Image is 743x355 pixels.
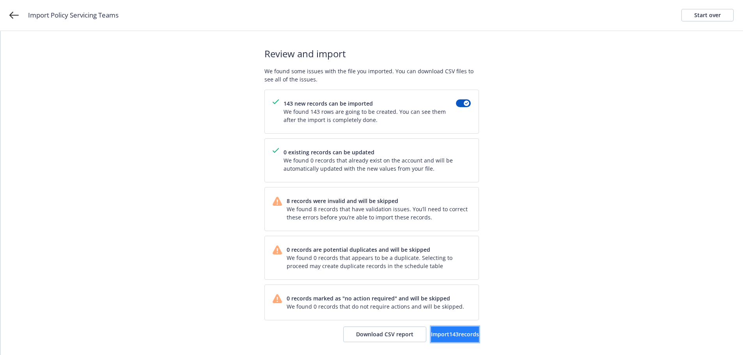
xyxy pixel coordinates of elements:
[287,197,471,205] span: 8 records were invalid and will be skipped
[264,67,479,83] span: We found some issues with the file you imported. You can download CSV files to see all of the iss...
[343,327,426,342] button: Download CSV report
[681,9,734,21] a: Start over
[284,108,456,124] span: We found 143 rows are going to be created. You can see them after the import is completely done.
[287,205,471,221] span: We found 8 records that have validation issues. You’ll need to correct these errors before you’re...
[431,330,479,338] span: Import 143 records
[28,10,119,20] span: Import Policy Servicing Teams
[356,330,413,338] span: Download CSV report
[284,156,471,173] span: We found 0 records that already exist on the account and will be automatically updated with the n...
[431,327,479,342] button: Import143records
[287,294,464,302] span: 0 records marked as "no action required" and will be skipped
[287,302,464,311] span: We found 0 records that do not require actions and will be skipped.
[284,99,456,108] span: 143 new records can be imported
[287,245,471,254] span: 0 records are potential duplicates and will be skipped
[694,9,721,21] div: Start over
[264,47,479,61] span: Review and import
[287,254,471,270] span: We found 0 records that appears to be a duplicate. Selecting to proceed may create duplicate reco...
[284,148,471,156] span: 0 existing records can be updated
